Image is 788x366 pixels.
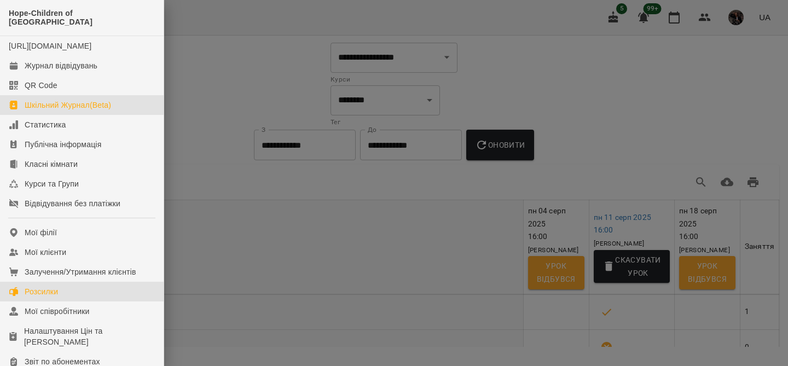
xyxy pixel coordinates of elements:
[25,159,78,170] div: Класні кімнати
[25,119,66,130] div: Статистика
[9,9,155,27] span: Hope-Children of [GEOGRAPHIC_DATA]
[25,139,101,150] div: Публічна інформація
[9,42,91,50] a: [URL][DOMAIN_NAME]
[24,326,155,347] div: Налаштування Цін та [PERSON_NAME]
[25,266,136,277] div: Залучення/Утримання клієнтів
[25,227,57,238] div: Мої філії
[25,80,57,91] div: QR Code
[25,247,66,258] div: Мої клієнти
[25,60,97,71] div: Журнал відвідувань
[25,198,120,209] div: Відвідування без платіжки
[25,100,111,111] div: Шкільний Журнал(Beta)
[25,178,79,189] div: Курси та Групи
[25,306,90,317] div: Мої співробітники
[25,286,58,297] div: Розсилки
